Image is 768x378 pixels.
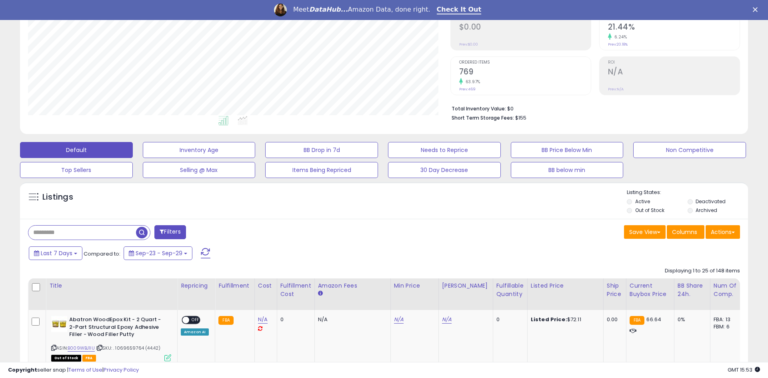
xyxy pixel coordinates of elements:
div: Fulfillment [218,282,251,290]
div: FBA: 13 [714,316,740,323]
small: Prev: N/A [608,87,624,92]
b: Abatron WoodEpox Kit - 2 Quart - 2-Part Structural Epoxy Adhesive Filler - Wood Filler Putty [69,316,166,340]
button: Sep-23 - Sep-29 [124,246,192,260]
div: 0 [280,316,308,323]
div: $72.11 [531,316,597,323]
span: All listings that are currently out of stock and unavailable for purchase on Amazon [51,355,81,362]
div: Current Buybox Price [630,282,671,298]
small: Amazon Fees. [318,290,323,297]
div: seller snap | | [8,366,139,374]
div: Meet Amazon Data, done right. [293,6,430,14]
a: Terms of Use [68,366,102,374]
span: ROI [608,60,740,65]
div: Fulfillment Cost [280,282,311,298]
button: Filters [154,225,186,239]
a: N/A [442,316,452,324]
button: Selling @ Max [143,162,256,178]
span: | SKU: . 1069659764 (44.42) [96,345,161,351]
i: DataHub... [309,6,348,13]
h2: $0.00 [459,22,591,33]
span: Sep-23 - Sep-29 [136,249,182,257]
div: 0 [496,316,521,323]
div: Cost [258,282,274,290]
small: Prev: 20.18% [608,42,628,47]
button: BB Price Below Min [511,142,624,158]
div: Amazon AI [181,328,209,336]
span: 2025-10-7 15:53 GMT [728,366,760,374]
a: N/A [258,316,268,324]
button: Needs to Reprice [388,142,501,158]
p: Listing States: [627,189,748,196]
div: Displaying 1 to 25 of 148 items [665,267,740,275]
label: Archived [696,207,717,214]
div: Close [753,7,761,12]
img: Profile image for Georgie [274,4,287,16]
span: OFF [189,317,202,324]
small: Prev: $0.00 [459,42,478,47]
small: 63.97% [463,79,480,85]
div: Min Price [394,282,435,290]
button: Non Competitive [633,142,746,158]
div: BB Share 24h. [678,282,707,298]
label: Active [635,198,650,205]
span: Compared to: [84,250,120,258]
button: Save View [624,225,666,239]
button: Columns [667,225,704,239]
li: $0 [452,103,734,113]
div: 0.00 [607,316,620,323]
button: 30 Day Decrease [388,162,501,178]
a: N/A [394,316,404,324]
div: [PERSON_NAME] [442,282,490,290]
button: BB below min [511,162,624,178]
button: BB Drop in 7d [265,142,378,158]
b: Short Term Storage Fees: [452,114,514,121]
div: FBM: 6 [714,323,740,330]
button: Items Being Repriced [265,162,378,178]
label: Out of Stock [635,207,664,214]
button: Inventory Age [143,142,256,158]
div: Title [49,282,174,290]
span: $155 [515,114,526,122]
div: Num of Comp. [714,282,743,298]
b: Listed Price: [531,316,567,323]
div: Amazon Fees [318,282,387,290]
small: Prev: 469 [459,87,476,92]
strong: Copyright [8,366,37,374]
a: B009WBJ1IU [68,345,95,352]
h2: 769 [459,67,591,78]
div: Listed Price [531,282,600,290]
small: FBA [218,316,233,325]
label: Deactivated [696,198,726,205]
small: 6.24% [612,34,627,40]
div: 0% [678,316,704,323]
h5: Listings [42,192,73,203]
span: 66.64 [646,316,661,323]
b: Total Inventory Value: [452,105,506,112]
div: Ship Price [607,282,623,298]
span: Columns [672,228,697,236]
h2: N/A [608,67,740,78]
span: FBA [82,355,96,362]
div: Repricing [181,282,212,290]
button: Default [20,142,133,158]
button: Top Sellers [20,162,133,178]
img: 41D6f1VcNyL._SL40_.jpg [51,316,67,332]
span: Ordered Items [459,60,591,65]
div: ASIN: [51,316,171,360]
small: FBA [630,316,644,325]
h2: 21.44% [608,22,740,33]
div: N/A [318,316,384,323]
div: Fulfillable Quantity [496,282,524,298]
button: Actions [706,225,740,239]
span: Last 7 Days [41,249,72,257]
a: Check It Out [437,6,482,14]
a: Privacy Policy [104,366,139,374]
button: Last 7 Days [29,246,82,260]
